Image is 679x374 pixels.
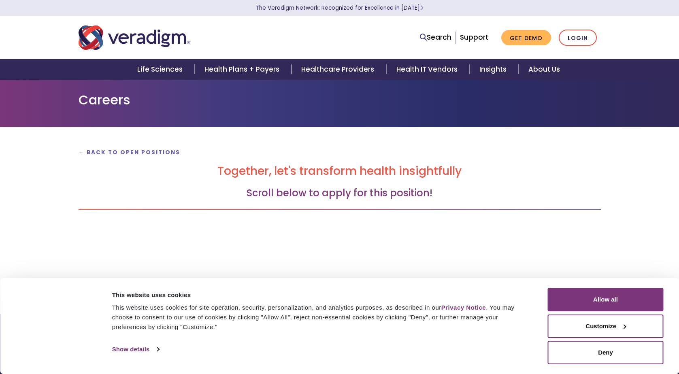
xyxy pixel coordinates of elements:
[112,290,530,300] div: This website uses cookies
[256,4,424,12] a: The Veradigm Network: Recognized for Excellence in [DATE]Learn More
[548,314,664,338] button: Customize
[470,59,519,80] a: Insights
[548,288,664,311] button: Allow all
[420,4,424,12] span: Learn More
[79,164,601,178] h2: Together, let's transform health insightfully
[559,30,597,46] a: Login
[501,30,551,46] a: Get Demo
[292,59,386,80] a: Healthcare Providers
[79,149,181,156] a: ← Back to Open Positions
[441,304,486,311] a: Privacy Notice
[548,341,664,364] button: Deny
[387,59,470,80] a: Health IT Vendors
[460,32,488,42] a: Support
[420,32,451,43] a: Search
[112,303,530,332] div: This website uses cookies for site operation, security, personalization, and analytics purposes, ...
[79,24,190,51] img: Veradigm logo
[79,187,601,199] h3: Scroll below to apply for this position!
[519,59,570,80] a: About Us
[195,59,292,80] a: Health Plans + Payers
[79,92,601,108] h1: Careers
[128,59,195,80] a: Life Sciences
[112,343,159,355] a: Show details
